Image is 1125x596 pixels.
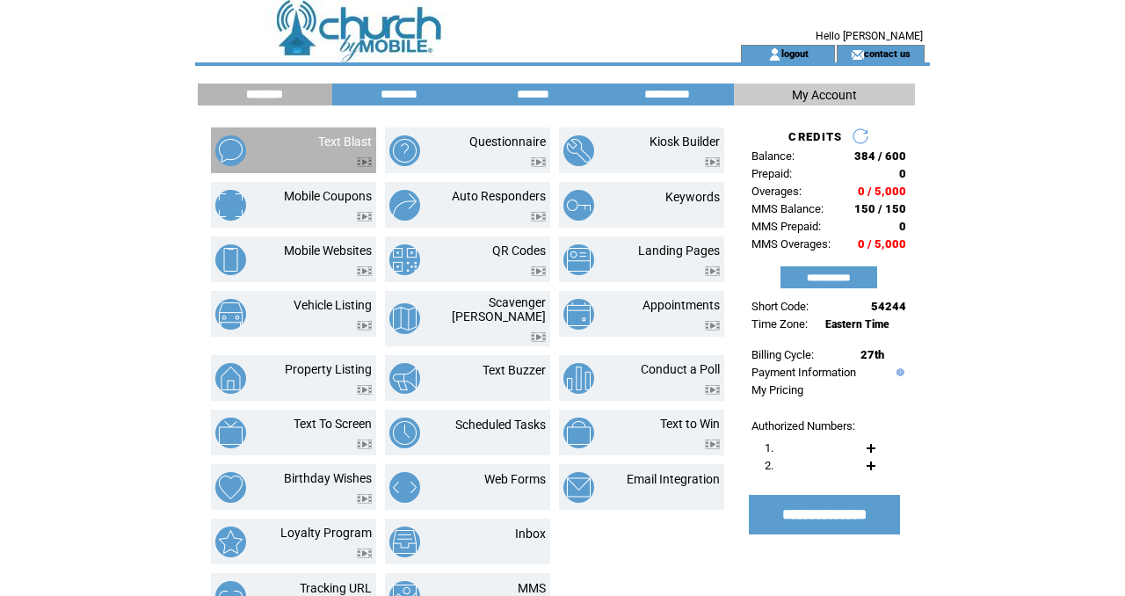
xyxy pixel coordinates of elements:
[781,47,809,59] a: logout
[518,581,546,595] a: MMS
[705,266,720,276] img: video.png
[705,440,720,449] img: video.png
[483,363,546,377] a: Text Buzzer
[563,190,594,221] img: keywords.png
[765,459,773,472] span: 2.
[899,220,906,233] span: 0
[389,472,420,503] img: web-forms.png
[294,417,372,431] a: Text To Screen
[751,419,855,432] span: Authorized Numbers:
[660,417,720,431] a: Text to Win
[751,317,808,331] span: Time Zone:
[892,368,904,376] img: help.gif
[455,418,546,432] a: Scheduled Tasks
[389,418,420,448] img: scheduled-tasks.png
[469,134,546,149] a: Questionnaire
[751,366,856,379] a: Payment Information
[665,190,720,204] a: Keywords
[357,549,372,558] img: video.png
[563,135,594,166] img: kiosk-builder.png
[515,527,546,541] a: Inbox
[642,298,720,312] a: Appointments
[357,321,372,331] img: video.png
[858,185,906,198] span: 0 / 5,000
[357,494,372,504] img: video.png
[484,472,546,486] a: Web Forms
[294,298,372,312] a: Vehicle Listing
[751,237,831,251] span: MMS Overages:
[563,418,594,448] img: text-to-win.png
[705,321,720,331] img: video.png
[284,243,372,258] a: Mobile Websites
[788,130,842,143] span: CREDITS
[492,243,546,258] a: QR Codes
[280,526,372,540] a: Loyalty Program
[389,303,420,334] img: scavenger-hunt.png
[215,135,246,166] img: text-blast.png
[452,295,546,323] a: Scavenger [PERSON_NAME]
[300,581,372,595] a: Tracking URL
[215,244,246,275] img: mobile-websites.png
[650,134,720,149] a: Kiosk Builder
[215,299,246,330] img: vehicle-listing.png
[792,88,857,102] span: My Account
[751,383,803,396] a: My Pricing
[563,363,594,394] img: conduct-a-poll.png
[215,472,246,503] img: birthday-wishes.png
[284,189,372,203] a: Mobile Coupons
[389,527,420,557] img: inbox.png
[215,418,246,448] img: text-to-screen.png
[705,385,720,395] img: video.png
[215,527,246,557] img: loyalty-program.png
[357,157,372,167] img: video.png
[357,440,372,449] img: video.png
[765,441,773,454] span: 1.
[389,244,420,275] img: qr-codes.png
[751,220,821,233] span: MMS Prepaid:
[389,363,420,394] img: text-buzzer.png
[357,212,372,222] img: video.png
[531,266,546,276] img: video.png
[357,266,372,276] img: video.png
[318,134,372,149] a: Text Blast
[851,47,864,62] img: contact_us_icon.gif
[563,244,594,275] img: landing-pages.png
[751,185,802,198] span: Overages:
[531,212,546,222] img: video.png
[531,157,546,167] img: video.png
[284,471,372,485] a: Birthday Wishes
[563,472,594,503] img: email-integration.png
[638,243,720,258] a: Landing Pages
[389,135,420,166] img: questionnaire.png
[389,190,420,221] img: auto-responders.png
[860,348,884,361] span: 27th
[215,190,246,221] img: mobile-coupons.png
[751,348,814,361] span: Billing Cycle:
[858,237,906,251] span: 0 / 5,000
[871,300,906,313] span: 54244
[285,362,372,376] a: Property Listing
[705,157,720,167] img: video.png
[751,300,809,313] span: Short Code:
[854,202,906,215] span: 150 / 150
[751,167,792,180] span: Prepaid:
[768,47,781,62] img: account_icon.gif
[627,472,720,486] a: Email Integration
[215,363,246,394] img: property-listing.png
[531,332,546,342] img: video.png
[452,189,546,203] a: Auto Responders
[751,149,795,163] span: Balance:
[899,167,906,180] span: 0
[825,318,889,331] span: Eastern Time
[864,47,911,59] a: contact us
[854,149,906,163] span: 384 / 600
[563,299,594,330] img: appointments.png
[751,202,824,215] span: MMS Balance:
[357,385,372,395] img: video.png
[641,362,720,376] a: Conduct a Poll
[816,30,923,42] span: Hello [PERSON_NAME]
